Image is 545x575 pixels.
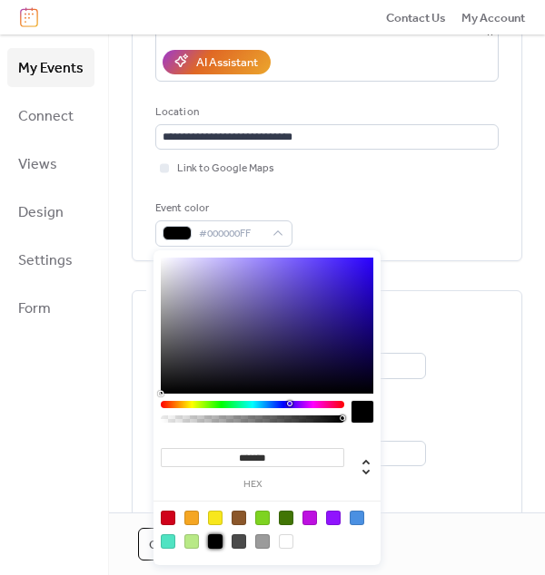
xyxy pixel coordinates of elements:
button: AI Assistant [163,50,271,73]
div: #50E3C2 [161,534,175,549]
div: #BD10E0 [302,511,317,525]
div: #4A4A4A [232,534,246,549]
div: #8B572A [232,511,246,525]
div: #4A90E2 [350,511,364,525]
a: Form [7,288,94,327]
a: Design [7,192,94,231]
div: AI Assistant [196,54,258,72]
div: #F5A623 [184,511,199,525]
div: Location [155,103,495,122]
a: My Events [7,48,94,87]
a: My Account [461,8,525,26]
label: hex [161,480,344,490]
img: logo [20,7,38,27]
div: #D0021B [161,511,175,525]
a: Settings [7,240,94,279]
span: Contact Us [386,9,446,27]
a: Contact Us [386,8,446,26]
span: Connect [18,102,74,131]
span: Views [18,151,57,179]
div: #417505 [279,511,293,525]
a: Views [7,144,94,183]
span: Design [18,199,64,227]
div: #9B9B9B [255,534,270,549]
div: #F8E71C [208,511,223,525]
a: Connect [7,96,94,135]
span: My Events [18,54,84,83]
span: #000000FF [199,225,263,243]
div: #B8E986 [184,534,199,549]
span: My Account [461,9,525,27]
div: #7ED321 [255,511,270,525]
span: Link to Google Maps [177,160,274,178]
div: #9013FE [326,511,341,525]
div: #FFFFFF [279,534,293,549]
div: Event color [155,200,289,218]
div: #000000 [208,534,223,549]
span: Cancel [149,536,196,554]
span: Settings [18,247,73,275]
span: Form [18,295,51,323]
button: Cancel [138,528,207,560]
